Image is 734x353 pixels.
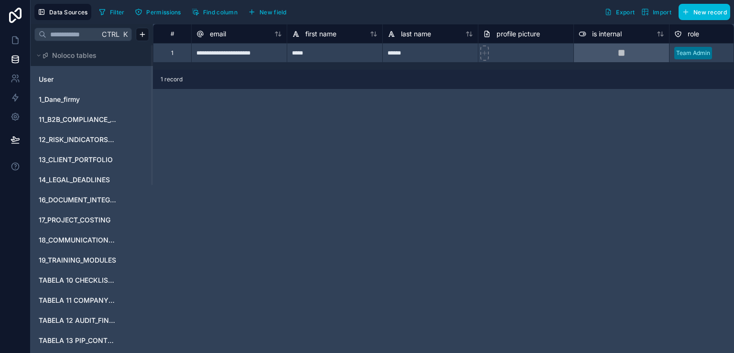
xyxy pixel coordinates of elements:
span: Ctrl [101,28,120,40]
span: 17_PROJECT_COSTING [39,215,110,225]
span: Noloco tables [52,51,97,60]
div: 14_LEGAL_DEADLINES [34,172,149,188]
div: TABELA 10 CHECKLIST_ITEMS POZYCJE CHECKLISTY [34,273,149,288]
a: New record [675,4,730,20]
a: 12_RISK_INDICATORS_TRACKER [39,135,116,144]
span: Export [616,9,635,16]
a: TABELA 12 AUDIT_FINDINGS USTALENIA Z AUDYTU [39,316,116,325]
a: TABELA 10 CHECKLIST_ITEMS POZYCJE CHECKLISTY [39,276,116,285]
div: 11_B2B_COMPLIANCE_CHECKLIST [34,112,149,127]
a: 11_B2B_COMPLIANCE_CHECKLIST [39,115,116,124]
span: Find column [203,9,237,16]
div: 12_RISK_INDICATORS_TRACKER [34,132,149,147]
a: Permissions [131,5,188,19]
div: Team Admin [676,49,710,57]
button: Find column [188,5,241,19]
span: 1 record [161,76,183,83]
div: User [34,72,149,87]
a: TABELA 13 PIP_CONTROLS KONTROLE PIP [39,336,116,345]
div: 1 [171,49,173,57]
div: 17_PROJECT_COSTING [34,212,149,228]
span: 1_Dane_firmy [39,95,80,104]
button: Import [638,4,675,20]
button: Data Sources [34,4,91,20]
div: TABELA 12 AUDIT_FINDINGS USTALENIA Z AUDYTU [34,313,149,328]
span: email [210,29,226,39]
span: is internal [592,29,622,39]
span: Permissions [146,9,181,16]
div: 18_COMMUNICATION_LOG [34,232,149,248]
span: New field [259,9,287,16]
a: 13_CLIENT_PORTFOLIO [39,155,116,165]
div: TABELA 13 PIP_CONTROLS KONTROLE PIP [34,333,149,348]
a: 14_LEGAL_DEADLINES [39,175,116,185]
button: New record [679,4,730,20]
div: 19_TRAINING_MODULES [34,253,149,268]
a: 16_DOCUMENT_INTEGRITY [39,195,116,205]
span: last name [401,29,431,39]
span: Data Sources [49,9,88,16]
span: New record [693,9,727,16]
button: New field [245,5,290,19]
a: 1_Dane_firmy [39,95,116,104]
div: TABELA 11 COMPANY_AUDITS AUDYTY FIRM [34,293,149,308]
a: 19_TRAINING_MODULES [39,255,116,265]
span: Filter [110,9,125,16]
span: role [688,29,699,39]
span: profile picture [497,29,540,39]
a: 17_PROJECT_COSTING [39,215,116,225]
button: Noloco tables [34,49,143,62]
button: Filter [95,5,128,19]
span: Import [653,9,671,16]
div: 16_DOCUMENT_INTEGRITY [34,192,149,208]
span: 13_CLIENT_PORTFOLIO [39,155,113,165]
a: User [39,75,116,84]
a: TABELA 11 COMPANY_AUDITS AUDYTY FIRM [39,296,116,305]
span: User [39,75,54,84]
button: Permissions [131,5,184,19]
span: K [122,31,129,38]
span: first name [305,29,336,39]
a: 18_COMMUNICATION_LOG [39,235,116,245]
div: # [161,30,184,37]
div: 1_Dane_firmy [34,92,149,107]
span: 14_LEGAL_DEADLINES [39,175,110,185]
div: 13_CLIENT_PORTFOLIO [34,152,149,167]
button: Export [601,4,638,20]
